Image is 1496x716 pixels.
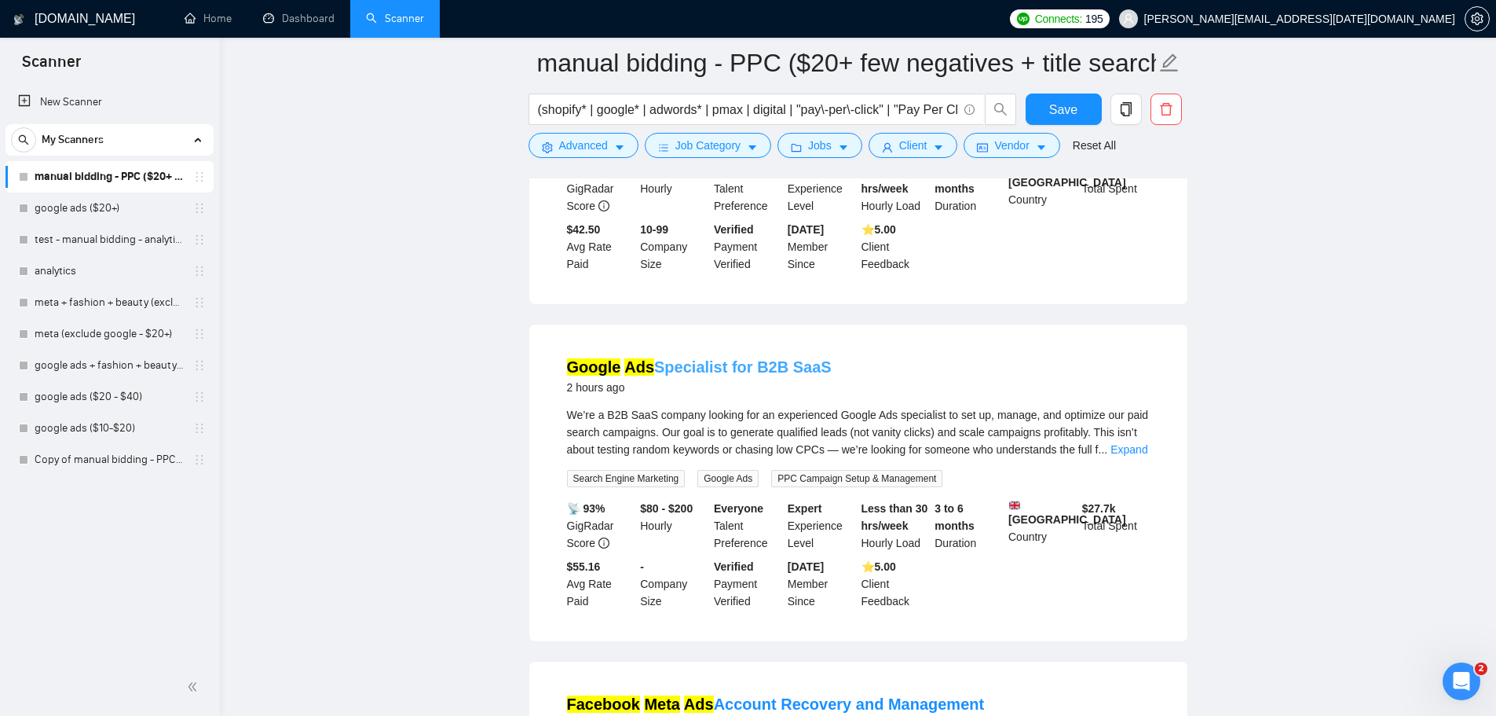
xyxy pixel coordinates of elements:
div: GigRadar Score [564,500,638,552]
b: $55.16 [567,560,601,573]
button: copy [1110,94,1142,125]
span: Connects: [1035,10,1082,28]
button: search [11,127,36,152]
button: barsJob Categorycaret-down [645,133,771,158]
div: Avg Rate Paid [564,558,638,610]
a: manual bidding - PPC ($20+ few negatives + title search) [35,161,184,193]
div: Experience Level [785,500,858,552]
mark: Ads [684,696,714,713]
button: settingAdvancedcaret-down [529,133,638,158]
span: holder [193,171,206,183]
span: PPC Campaign Setup & Management [771,470,942,487]
a: dashboardDashboard [263,12,335,25]
button: search [985,94,1016,125]
span: Vendor [994,137,1029,154]
li: New Scanner [5,86,214,118]
a: Expand [1110,443,1147,456]
span: holder [193,359,206,372]
b: 10-99 [640,223,668,236]
div: Payment Verified [711,221,785,273]
a: setting [1465,13,1490,25]
button: folderJobscaret-down [777,133,862,158]
a: test - manual bidding - analytics (no negatives) [35,224,184,255]
span: My Scanners [42,124,104,156]
button: setting [1465,6,1490,31]
b: [DATE] [788,223,824,236]
div: Total Spent [1079,163,1153,215]
div: Talent Preference [711,500,785,552]
span: holder [193,328,206,340]
a: analytics [35,255,184,287]
div: Company Size [637,221,711,273]
div: GigRadar Score [564,163,638,215]
span: ... [1099,443,1108,456]
a: google ads ($10-$20) [35,413,184,444]
div: Avg Rate Paid [564,221,638,273]
b: Less than 30 hrs/week [861,502,928,532]
span: Advanced [559,137,608,154]
button: Save [1026,94,1102,125]
span: Jobs [808,137,832,154]
div: Hourly Load [858,500,932,552]
span: copy [1111,102,1141,116]
span: Job Category [675,137,741,154]
div: Member Since [785,221,858,273]
span: folder [791,141,802,153]
span: holder [193,453,206,466]
span: bars [658,141,669,153]
b: [DATE] [788,560,824,573]
span: edit [1159,53,1180,73]
div: Hourly Load [858,163,932,215]
button: delete [1150,94,1182,125]
mark: Meta [644,696,680,713]
span: info-circle [598,538,609,549]
div: Member Since [785,558,858,610]
span: user [1123,13,1134,24]
div: 2 hours ago [567,378,832,397]
div: Hourly [637,500,711,552]
a: Copy of manual bidding - PPC ($20+ few negatives + title search) [35,444,184,475]
div: Total Spent [1079,500,1153,552]
b: [GEOGRAPHIC_DATA] [1008,500,1126,526]
div: Hourly [637,163,711,215]
img: 🇬🇧 [1009,500,1020,511]
span: search [12,134,35,145]
a: New Scanner [18,86,201,118]
span: Scanner [9,50,93,83]
span: holder [193,296,206,309]
span: caret-down [1036,141,1047,153]
a: google ads ($20 - $40) [35,381,184,413]
a: google ads ($20+) [35,193,184,224]
div: Company Size [637,558,711,610]
button: idcardVendorcaret-down [964,133,1059,158]
span: 195 [1085,10,1103,28]
a: searchScanner [366,12,424,25]
span: caret-down [747,141,758,153]
span: 2 [1475,663,1487,675]
b: 📡 93% [567,502,605,515]
b: $ 27.7k [1082,502,1116,515]
span: user [882,141,893,153]
a: Facebook Meta AdsAccount Recovery and Management [567,696,985,713]
div: Client Feedback [858,558,932,610]
span: idcard [977,141,988,153]
input: Search Freelance Jobs... [538,100,957,119]
mark: Ads [624,358,654,376]
span: double-left [187,679,203,695]
img: upwork-logo.png [1017,13,1030,25]
span: Client [899,137,927,154]
div: Client Feedback [858,221,932,273]
span: setting [542,141,553,153]
div: Duration [931,500,1005,552]
li: My Scanners [5,124,214,475]
span: setting [1465,13,1489,25]
b: Verified [714,223,754,236]
span: Google Ads [697,470,759,487]
mark: Google [567,358,621,376]
b: $80 - $200 [640,502,693,515]
span: caret-down [933,141,944,153]
b: ⭐️ 5.00 [861,223,896,236]
span: search [986,102,1015,116]
a: homeHome [185,12,232,25]
span: caret-down [838,141,849,153]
